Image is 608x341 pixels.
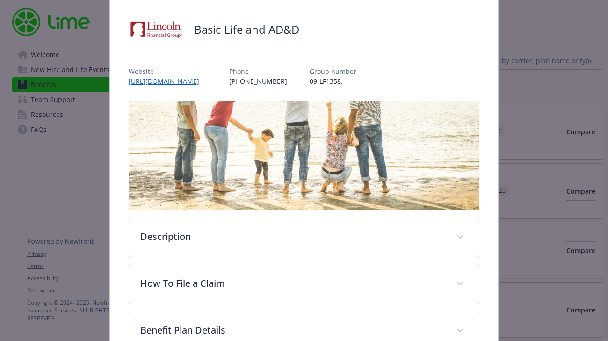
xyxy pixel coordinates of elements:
h2: Basic Life and AD&D [194,22,299,37]
p: Benefit Plan Details [140,323,445,337]
p: [PHONE_NUMBER] [229,76,287,86]
p: Group number [310,66,356,76]
a: [URL][DOMAIN_NAME] [129,77,207,86]
img: Lincoln Financial Group [129,15,185,44]
div: How To File a Claim [129,265,479,304]
p: How To File a Claim [140,276,445,290]
p: 09-LF1358. [310,76,356,86]
div: Description [129,218,479,257]
p: Website [129,66,207,76]
p: Description [140,230,445,244]
p: Phone [229,66,287,76]
img: banner [129,101,479,210]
